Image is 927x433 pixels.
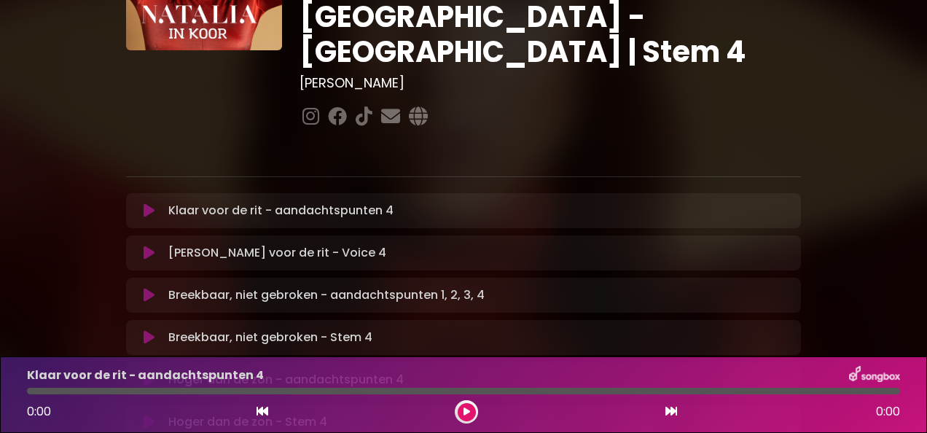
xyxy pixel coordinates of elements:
[27,367,264,384] p: Klaar voor de rit - aandachtspunten 4
[876,403,900,421] span: 0:00
[168,286,485,304] font: Breekbaar, niet gebroken - aandachtspunten 1, 2, 3, 4
[168,244,386,262] font: [PERSON_NAME] voor de rit - Voice 4
[168,202,394,219] font: Klaar voor de rit - aandachtspunten 4
[300,75,802,91] h3: [PERSON_NAME]
[27,403,51,420] span: 0:00
[849,366,900,385] img: songbox-logo-white.png
[168,329,372,346] font: Breekbaar, niet gebroken - Stem 4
